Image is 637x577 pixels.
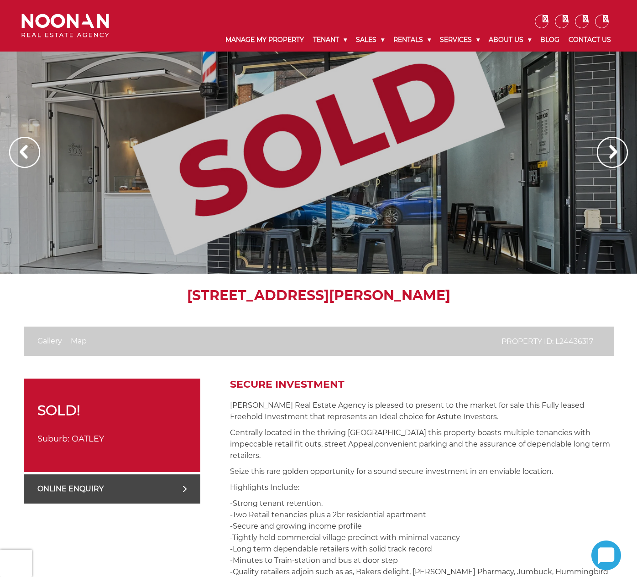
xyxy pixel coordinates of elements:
a: Map [71,337,87,345]
p: Centrally located in the thriving [GEOGRAPHIC_DATA] this property boasts multiple tenancies with ... [230,427,613,461]
p: Property ID: L24436317 [501,336,593,347]
a: Blog [536,28,564,52]
span: OATLEY [72,434,104,444]
a: Rentals [389,28,435,52]
a: Tenant [308,28,351,52]
img: Arrow slider [9,137,40,168]
a: Online Enquiry [24,474,201,504]
h1: [STREET_ADDRESS][PERSON_NAME] [24,287,614,304]
h2: SECURE INVESTMENT [230,379,613,390]
span: Suburb: [37,434,69,444]
a: Contact Us [564,28,616,52]
p: Seize this rare golden opportunity for a sound secure investment in an enviable location. [230,466,613,477]
a: About Us [484,28,536,52]
a: Sales [351,28,389,52]
img: Noonan Real Estate Agency [21,14,109,38]
a: Gallery [37,337,62,345]
p: [PERSON_NAME] Real Estate Agency is pleased to present to the market for sale this Fully leased F... [230,400,613,422]
p: SOLD! [37,401,187,420]
img: Arrow slider [597,137,628,168]
a: Services [435,28,484,52]
p: Highlights Include: [230,482,613,493]
a: Manage My Property [221,28,308,52]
